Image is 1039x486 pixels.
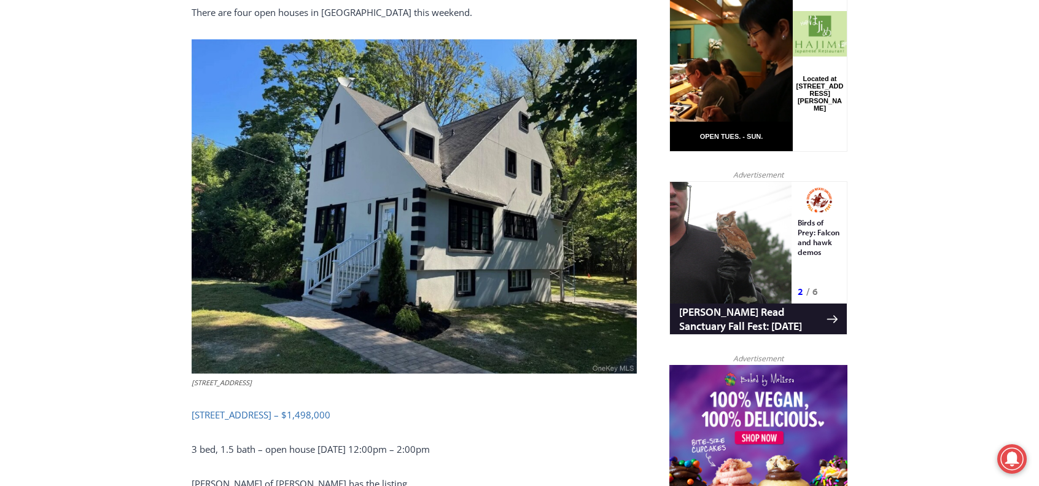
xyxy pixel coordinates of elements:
span: Advertisement [721,169,796,181]
div: / [137,104,140,116]
span: Open Tues. - Sun. [PHONE_NUMBER] [4,127,120,173]
a: Intern @ [DOMAIN_NAME] [295,119,595,153]
p: There are four open houses in [GEOGRAPHIC_DATA] this weekend. [192,5,637,20]
span: Advertisement [721,353,796,364]
figcaption: [STREET_ADDRESS] [192,377,637,388]
p: 3 bed, 1.5 bath – open house [DATE] 12:00pm – 2:00pm [192,442,637,457]
div: Birds of Prey: Falcon and hawk demos [128,36,171,101]
img: 506 Midland Avenue, Rye [192,39,637,374]
a: [STREET_ADDRESS] – $1,498,000 [192,409,330,421]
a: Open Tues. - Sun. [PHONE_NUMBER] [1,123,123,153]
span: Intern @ [DOMAIN_NAME] [321,122,569,150]
div: 2 [128,104,134,116]
div: Located at [STREET_ADDRESS][PERSON_NAME] [126,77,174,147]
div: "The first chef I interviewed talked about coming to [GEOGRAPHIC_DATA] from [GEOGRAPHIC_DATA] in ... [310,1,580,119]
a: [PERSON_NAME] Read Sanctuary Fall Fest: [DATE] [1,122,177,153]
h4: [PERSON_NAME] Read Sanctuary Fall Fest: [DATE] [10,123,157,152]
div: 6 [143,104,149,116]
